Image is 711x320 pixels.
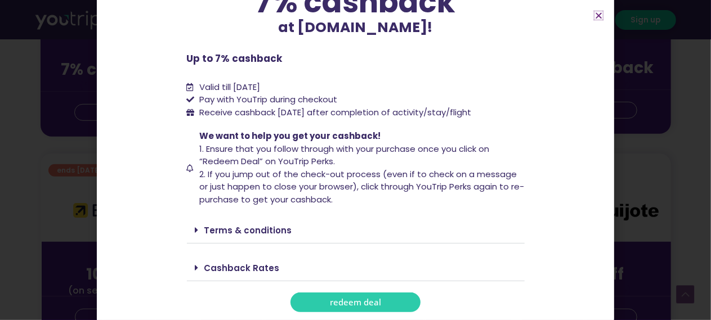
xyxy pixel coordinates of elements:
[187,52,283,65] b: Up to 7% cashback
[204,262,280,274] a: Cashback Rates
[330,298,381,307] span: redeem deal
[204,224,292,236] a: Terms & conditions
[187,255,525,281] div: Cashback Rates
[199,81,260,93] span: Valid till [DATE]
[196,93,337,106] span: Pay with YouTrip during checkout
[187,17,525,38] p: at [DOMAIN_NAME]!
[199,106,471,118] span: Receive cashback [DATE] after completion of activity/stay/flight
[290,292,421,312] a: redeem deal
[199,168,524,205] span: 2. If you jump out of the check-out process (even if to check on a message or just happen to clos...
[594,11,603,20] a: Close
[199,130,381,142] span: We want to help you get your cashback!
[199,143,489,168] span: 1. Ensure that you follow through with your purchase once you click on “Redeem Deal” on YouTrip P...
[187,217,525,244] div: Terms & conditions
